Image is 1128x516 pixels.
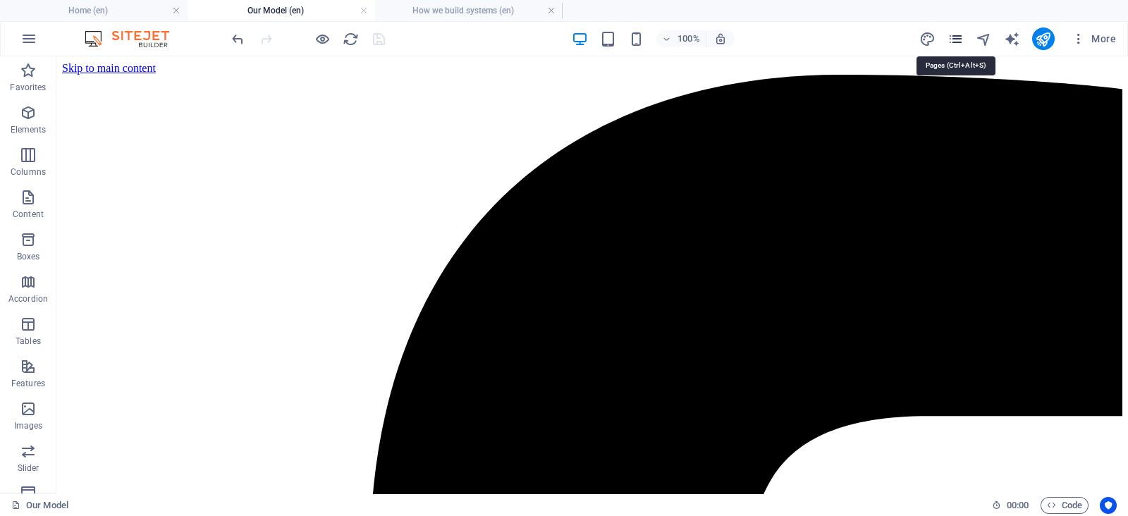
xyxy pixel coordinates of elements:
[17,251,40,262] p: Boxes
[1035,31,1051,47] i: Publish
[1004,30,1021,47] button: text_generator
[1017,500,1019,510] span: :
[8,293,48,305] p: Accordion
[230,31,246,47] i: Undo: Change text (Ctrl+Z)
[11,378,45,389] p: Features
[1066,27,1122,50] button: More
[375,3,563,18] h4: How we build systems (en)
[188,3,375,18] h4: Our Model (en)
[314,30,331,47] button: Click here to leave preview mode and continue editing
[714,32,727,45] i: On resize automatically adjust zoom level to fit chosen device.
[11,166,46,178] p: Columns
[1004,31,1020,47] i: AI Writer
[678,30,700,47] h6: 100%
[342,30,359,47] button: reload
[13,209,44,220] p: Content
[1041,497,1089,514] button: Code
[1007,497,1029,514] span: 00 00
[229,30,246,47] button: undo
[11,124,47,135] p: Elements
[343,31,359,47] i: Reload page
[14,420,43,431] p: Images
[1100,497,1117,514] button: Usercentrics
[10,82,46,93] p: Favorites
[18,462,39,474] p: Slider
[992,497,1029,514] h6: Session time
[976,31,992,47] i: Navigator
[11,497,68,514] a: Click to cancel selection. Double-click to open Pages
[919,31,936,47] i: Design (Ctrl+Alt+Y)
[948,30,964,47] button: pages
[656,30,706,47] button: 100%
[1047,497,1082,514] span: Code
[6,6,99,18] a: Skip to main content
[1072,32,1116,46] span: More
[16,336,41,347] p: Tables
[1032,27,1055,50] button: publish
[919,30,936,47] button: design
[81,30,187,47] img: Editor Logo
[976,30,993,47] button: navigator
